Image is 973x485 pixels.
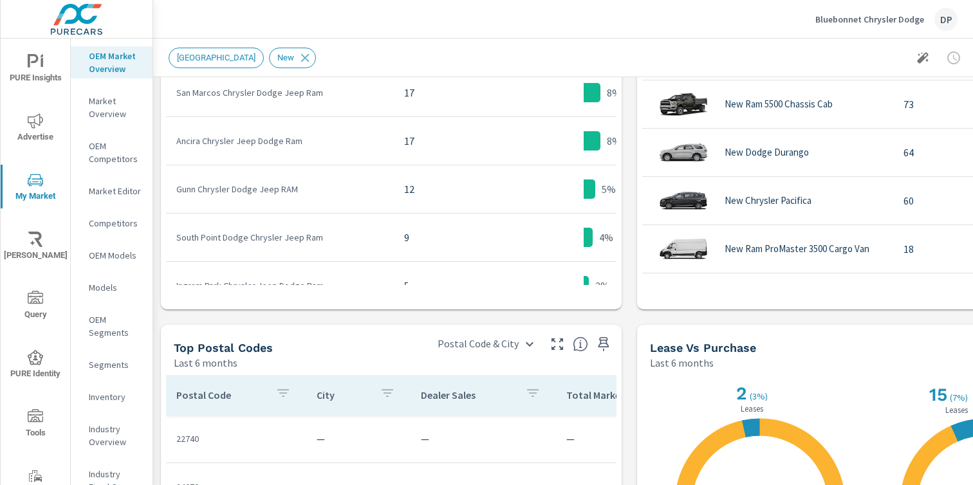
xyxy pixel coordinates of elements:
img: glamour [658,230,709,268]
p: — [421,431,546,446]
p: Last 6 months [650,355,714,371]
span: Save this to your personalized report [593,334,614,354]
span: Top Postal Codes shows you how you rank, in terms of sales, to other dealerships in your market. ... [573,336,588,352]
div: Inventory [71,387,153,407]
div: OEM Segments [71,310,153,342]
p: New Dodge Durango [725,147,809,158]
p: 5% [602,181,616,197]
p: — [566,431,722,446]
span: New [270,53,302,62]
p: New Chrysler Pacifica [725,195,811,206]
span: PURE Insights [5,54,66,86]
p: ( 3% ) [750,390,770,402]
p: Industry Overview [89,423,142,448]
h5: Top Postal Codes [174,341,273,354]
p: Models [89,281,142,294]
p: OEM Competitors [89,140,142,165]
p: Market Editor [89,185,142,197]
div: New [269,48,316,68]
img: glamour [658,85,709,124]
p: Gunn Chrysler Dodge Jeep RAM [176,183,384,196]
div: Market Overview [71,91,153,124]
p: Competitors [89,217,142,230]
p: Last 6 months [174,355,237,371]
span: PURE Identity [5,350,66,381]
span: [GEOGRAPHIC_DATA] [169,53,263,62]
button: Make Fullscreen [547,334,568,354]
p: OEM Segments [89,313,142,339]
p: 8% [607,85,621,100]
p: Leases [738,405,766,413]
p: Dealer Sales [421,389,515,401]
p: New Ram ProMaster 3500 Cargo Van [725,243,869,255]
img: glamour [658,278,709,316]
p: 17 [404,85,493,100]
p: OEM Models [89,249,142,262]
p: 22740 [176,432,296,445]
div: Industry Overview [71,419,153,452]
p: Bluebonnet Chrysler Dodge [815,14,924,25]
p: 2% [595,278,609,293]
p: 8% [607,133,621,149]
p: OEM Market Overview [89,50,142,75]
p: South Point Dodge Chrysler Jeep Ram [176,231,384,244]
div: OEM Market Overview [71,46,153,78]
p: 4% [599,230,613,245]
button: Generate Summary [910,45,936,71]
p: Ingram Park Chrysler Jeep Dodge Ram [176,279,384,292]
div: Market Editor [71,181,153,201]
div: Models [71,278,153,297]
p: — [317,431,400,446]
div: Competitors [71,214,153,233]
p: Total Market Sales [566,389,691,401]
p: 5 [404,278,493,293]
p: Market Overview [89,95,142,120]
p: 17 [404,133,493,149]
p: Ancira Chrysler Jeep Dodge Ram [176,134,384,147]
img: glamour [658,181,709,220]
span: Advertise [5,113,66,145]
h5: Lease vs Purchase [650,341,756,354]
p: Leases [943,406,970,414]
div: OEM Models [71,246,153,265]
p: City [317,389,369,401]
div: OEM Competitors [71,136,153,169]
p: ( 7% ) [950,392,970,403]
p: Postal Code [176,389,265,401]
p: New Ram 5500 Chassis Cab [725,98,833,110]
div: Postal Code & City [430,333,542,355]
p: Segments [89,358,142,371]
span: Query [5,291,66,322]
span: Tools [5,409,66,441]
p: 12 [404,181,493,197]
p: Inventory [89,390,142,403]
p: 9 [404,230,493,245]
span: [PERSON_NAME] [5,232,66,263]
img: glamour [658,133,709,172]
h2: 15 [927,384,947,405]
div: Segments [71,355,153,374]
div: DP [934,8,958,31]
h2: 2 [734,383,747,404]
p: San Marcos Chrysler Dodge Jeep Ram [176,86,384,99]
span: My Market [5,172,66,204]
